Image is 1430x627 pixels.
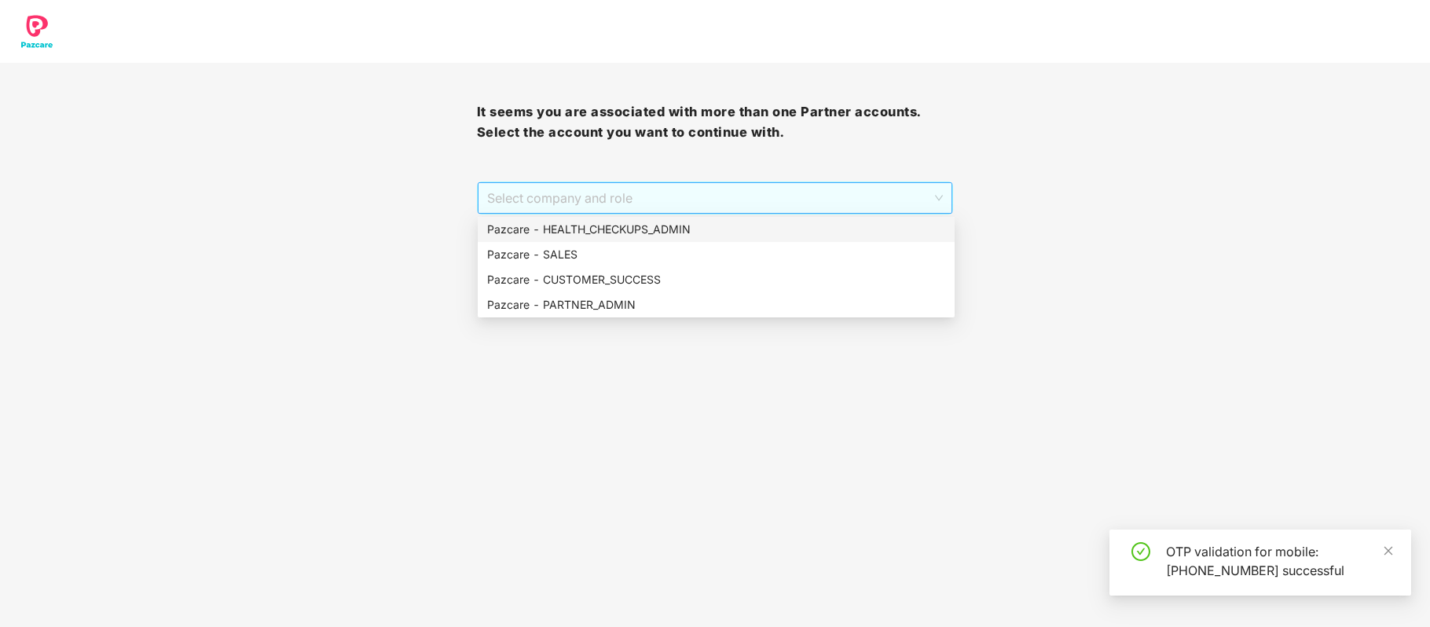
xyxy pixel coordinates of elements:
[478,242,955,267] div: Pazcare - SALES
[477,102,954,142] h3: It seems you are associated with more than one Partner accounts. Select the account you want to c...
[1131,542,1150,561] span: check-circle
[1383,545,1394,556] span: close
[487,183,944,213] span: Select company and role
[478,217,955,242] div: Pazcare - HEALTH_CHECKUPS_ADMIN
[478,267,955,292] div: Pazcare - CUSTOMER_SUCCESS
[1166,542,1392,580] div: OTP validation for mobile: [PHONE_NUMBER] successful
[487,246,945,263] div: Pazcare - SALES
[487,221,945,238] div: Pazcare - HEALTH_CHECKUPS_ADMIN
[487,296,945,313] div: Pazcare - PARTNER_ADMIN
[487,271,945,288] div: Pazcare - CUSTOMER_SUCCESS
[478,292,955,317] div: Pazcare - PARTNER_ADMIN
